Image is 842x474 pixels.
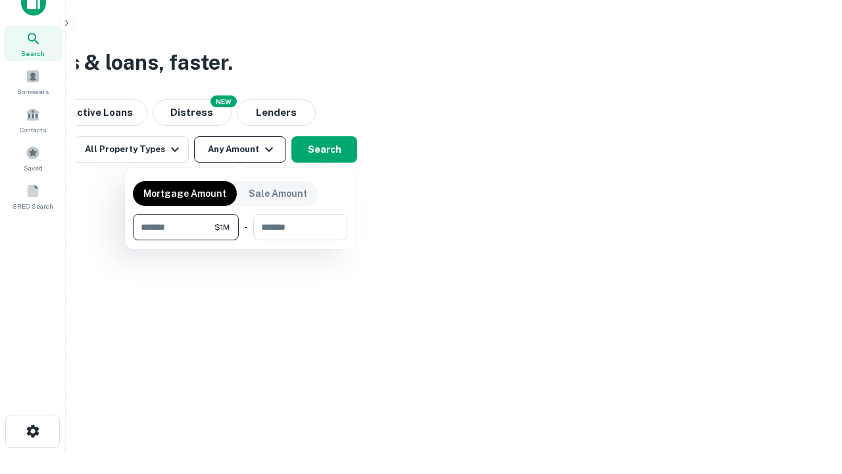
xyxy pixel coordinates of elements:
p: Mortgage Amount [143,186,226,201]
p: Sale Amount [249,186,307,201]
span: $1M [214,221,230,233]
iframe: Chat Widget [776,369,842,432]
div: - [244,214,248,240]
